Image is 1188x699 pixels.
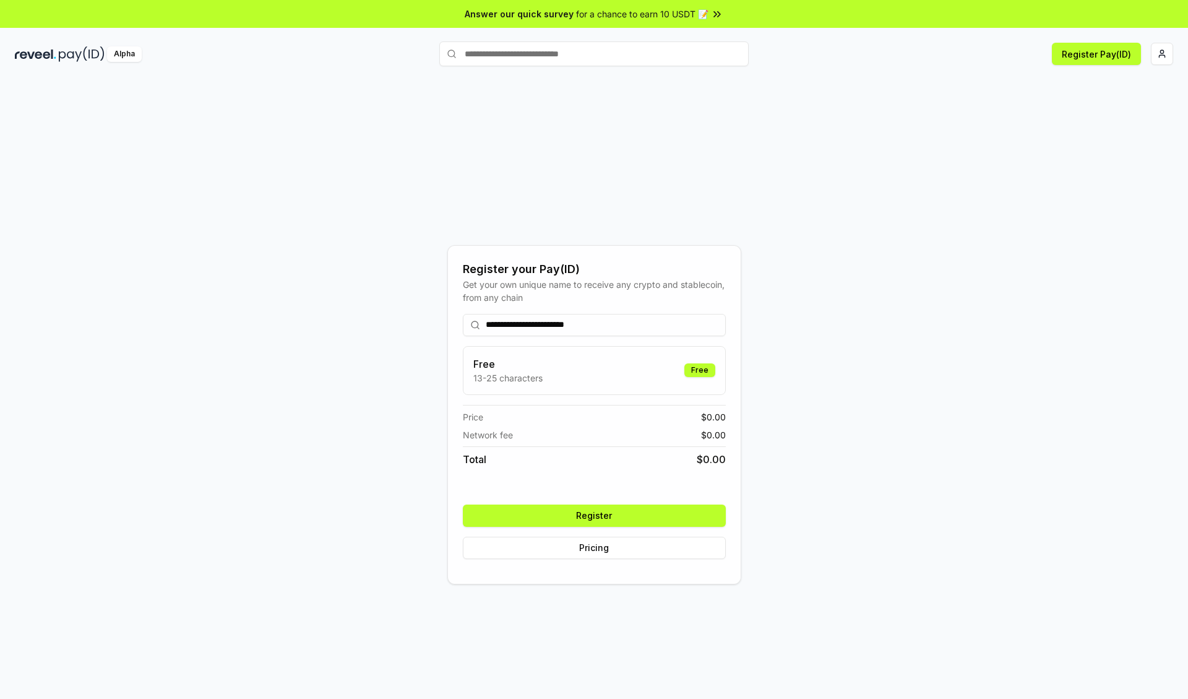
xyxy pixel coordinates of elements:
[701,410,726,423] span: $ 0.00
[1052,43,1141,65] button: Register Pay(ID)
[463,261,726,278] div: Register your Pay(ID)
[463,505,726,527] button: Register
[463,428,513,441] span: Network fee
[473,357,543,371] h3: Free
[59,46,105,62] img: pay_id
[15,46,56,62] img: reveel_dark
[473,371,543,384] p: 13-25 characters
[684,363,715,377] div: Free
[463,278,726,304] div: Get your own unique name to receive any crypto and stablecoin, from any chain
[697,452,726,467] span: $ 0.00
[463,537,726,559] button: Pricing
[576,7,708,20] span: for a chance to earn 10 USDT 📝
[107,46,142,62] div: Alpha
[463,452,486,467] span: Total
[463,410,483,423] span: Price
[465,7,574,20] span: Answer our quick survey
[701,428,726,441] span: $ 0.00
